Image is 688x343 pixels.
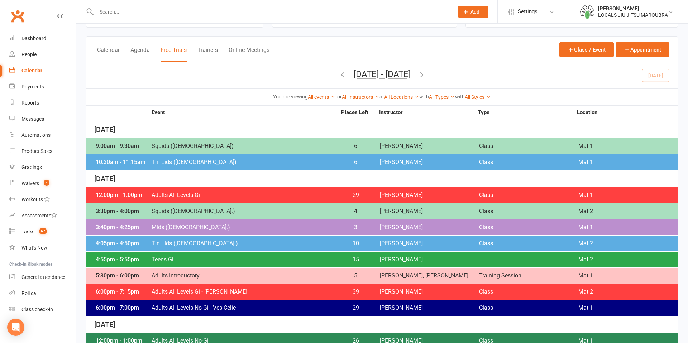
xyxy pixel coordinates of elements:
div: People [21,52,37,57]
div: Calendar [21,68,42,73]
span: Class [479,208,578,214]
a: All Styles [465,94,491,100]
div: Workouts [21,197,43,202]
input: Search... [94,7,449,17]
button: Calendar [97,47,120,62]
a: Workouts [9,192,76,208]
span: Mat 1 [578,305,678,311]
a: All Instructors [342,94,379,100]
span: [PERSON_NAME], [PERSON_NAME] [380,273,479,279]
span: Teens Gi [151,257,337,262]
div: Messages [21,116,44,122]
a: Clubworx [9,7,27,25]
div: 5:30pm - 6:00pm [94,273,151,279]
div: [DATE] [86,316,678,333]
span: [PERSON_NAME] [380,159,479,165]
button: Trainers [197,47,218,62]
a: Gradings [9,159,76,175]
span: 39 [337,289,374,295]
div: [PERSON_NAME] [598,5,668,12]
a: People [9,47,76,63]
button: Class / Event [559,42,614,57]
button: Add [458,6,488,18]
div: 6:00pm - 7:00pm [94,305,151,311]
button: Agenda [130,47,150,62]
strong: Location [577,110,676,115]
a: Roll call [9,285,76,301]
span: 3 [337,224,374,230]
div: Waivers [21,180,39,186]
span: Class [479,192,578,198]
span: Mat 1 [578,159,678,165]
a: Class kiosk mode [9,301,76,318]
span: Mids ([DEMOGRAPHIC_DATA].) [151,224,337,230]
span: Tin Lids ([DEMOGRAPHIC_DATA]) [151,159,337,165]
strong: for [335,94,342,100]
span: 29 [337,305,374,311]
div: 3:30pm - 4:00pm [94,208,151,214]
span: Class [479,305,578,311]
div: 10:30am - 11:15am [94,159,151,165]
span: 4 [337,208,374,214]
a: Calendar [9,63,76,79]
div: What's New [21,245,47,251]
span: Mat 2 [578,257,678,262]
img: thumb_image1694219015.png [580,5,594,19]
strong: with [419,94,429,100]
div: Tasks [21,229,34,235]
div: 12:00pm - 1:00pm [94,192,151,198]
a: All Locations [384,94,419,100]
span: 4 [44,180,49,186]
div: Assessments [21,213,57,218]
span: [PERSON_NAME] [380,289,479,295]
span: 67 [39,228,47,234]
div: [DATE] [86,121,678,138]
div: 3:40pm - 4:25pm [94,224,151,230]
span: Squids ([DEMOGRAPHIC_DATA]) [151,143,337,149]
a: All events [308,94,335,100]
strong: Places Left [336,110,374,115]
span: Training Session [479,273,578,279]
a: Waivers 4 [9,175,76,192]
span: Class [479,143,578,149]
span: Adults Introductory [151,273,337,279]
div: Open Intercom Messenger [7,319,24,336]
span: Adults All Levels Gi [151,192,337,198]
button: Appointment [616,42,669,57]
strong: at [379,94,384,100]
a: Product Sales [9,143,76,159]
a: Messages [9,111,76,127]
strong: Instructor [379,110,478,115]
div: 6:00pm - 7:15pm [94,289,151,295]
div: 4:05pm - 4:50pm [94,241,151,246]
a: Dashboard [9,30,76,47]
span: Adults All Levels No-Gi - Ves Celic [151,305,337,311]
div: Class check-in [21,306,53,312]
span: 6 [337,143,374,149]
a: Reports [9,95,76,111]
a: What's New [9,240,76,256]
div: Payments [21,84,44,90]
span: Mat 2 [578,208,678,214]
span: [PERSON_NAME] [380,224,479,230]
a: All Types [429,94,455,100]
div: [DATE] [86,170,678,187]
span: 6 [337,159,374,165]
span: Mat 2 [578,241,678,246]
span: 5 [337,273,374,279]
span: Class [479,224,578,230]
strong: Event [151,110,336,115]
strong: You are viewing [273,94,308,100]
div: Gradings [21,164,42,170]
div: General attendance [21,274,65,280]
span: Add [470,9,479,15]
span: Squids ([DEMOGRAPHIC_DATA].) [151,208,337,214]
span: 29 [337,192,374,198]
div: Reports [21,100,39,106]
div: Roll call [21,290,38,296]
span: Mat 1 [578,273,678,279]
div: LOCALS JIU JITSU MAROUBRA [598,12,668,18]
span: [PERSON_NAME] [380,192,479,198]
a: Tasks 67 [9,224,76,240]
strong: Type [478,110,577,115]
